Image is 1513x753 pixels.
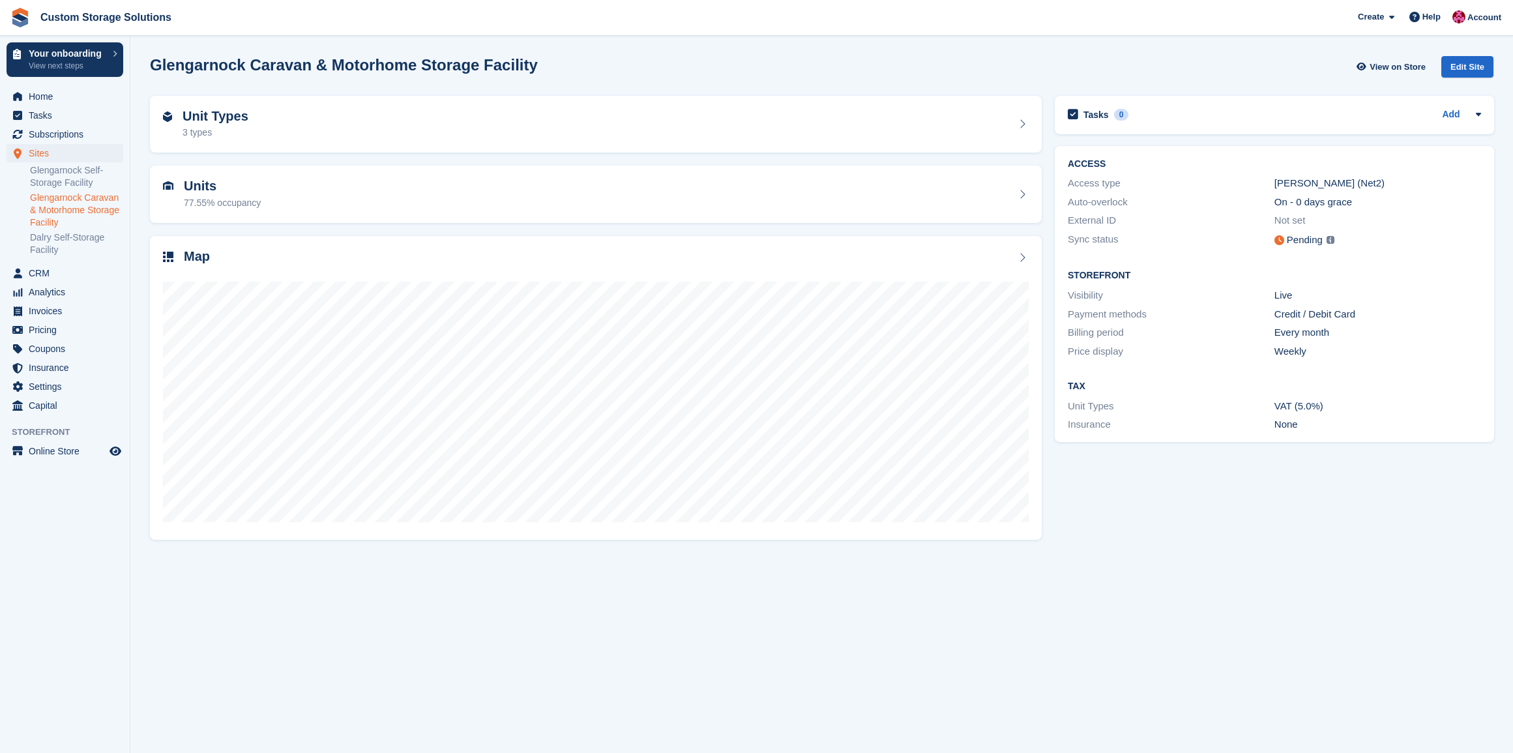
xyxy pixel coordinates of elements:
span: Subscriptions [29,125,107,143]
span: Insurance [29,359,107,377]
div: External ID [1068,213,1274,228]
a: menu [7,377,123,396]
div: 77.55% occupancy [184,196,261,210]
p: View next steps [29,60,106,72]
a: Preview store [108,443,123,459]
a: Edit Site [1441,56,1493,83]
div: Visibility [1068,288,1274,303]
span: Analytics [29,283,107,301]
a: menu [7,302,123,320]
span: Capital [29,396,107,415]
div: Pending [1287,233,1323,248]
span: Pricing [29,321,107,339]
img: unit-icn-7be61d7bf1b0ce9d3e12c5938cc71ed9869f7b940bace4675aadf7bd6d80202e.svg [163,181,173,190]
div: Sync status [1068,232,1274,248]
h2: Map [184,249,210,264]
span: Home [29,87,107,106]
div: Credit / Debit Card [1274,307,1481,322]
div: Every month [1274,325,1481,340]
a: Map [150,236,1042,540]
span: View on Store [1370,61,1426,74]
a: menu [7,321,123,339]
a: Custom Storage Solutions [35,7,177,28]
div: Billing period [1068,325,1274,340]
h2: Tasks [1083,109,1109,121]
div: Price display [1068,344,1274,359]
span: Online Store [29,442,107,460]
span: CRM [29,264,107,282]
div: Unit Types [1068,399,1274,414]
span: Storefront [12,426,130,439]
a: menu [7,396,123,415]
h2: ACCESS [1068,159,1481,170]
span: Settings [29,377,107,396]
img: unit-type-icn-2b2737a686de81e16bb02015468b77c625bbabd49415b5ef34ead5e3b44a266d.svg [163,111,172,122]
a: menu [7,264,123,282]
span: Tasks [29,106,107,125]
a: menu [7,125,123,143]
div: 3 types [183,126,248,140]
div: On - 0 days grace [1274,195,1481,210]
div: Auto-overlock [1068,195,1274,210]
a: menu [7,340,123,358]
div: Payment methods [1068,307,1274,322]
a: Add [1442,108,1460,123]
a: Your onboarding View next steps [7,42,123,77]
a: menu [7,87,123,106]
span: Account [1467,11,1501,24]
h2: Glengarnock Caravan & Motorhome Storage Facility [150,56,538,74]
a: menu [7,442,123,460]
p: Your onboarding [29,49,106,58]
div: [PERSON_NAME] (Net2) [1274,176,1481,191]
span: Coupons [29,340,107,358]
span: Sites [29,144,107,162]
a: Glengarnock Self-Storage Facility [30,164,123,189]
div: VAT (5.0%) [1274,399,1481,414]
div: Not set [1274,213,1481,228]
a: menu [7,106,123,125]
div: None [1274,417,1481,432]
div: 0 [1114,109,1129,121]
h2: Unit Types [183,109,248,124]
a: Units 77.55% occupancy [150,166,1042,223]
a: menu [7,359,123,377]
a: Unit Types 3 types [150,96,1042,153]
div: Access type [1068,176,1274,191]
h2: Tax [1068,381,1481,392]
span: Help [1422,10,1441,23]
div: Live [1274,288,1481,303]
span: Create [1358,10,1384,23]
a: menu [7,144,123,162]
a: View on Store [1355,56,1431,78]
h2: Storefront [1068,271,1481,281]
div: Edit Site [1441,56,1493,78]
img: icon-info-grey-7440780725fd019a000dd9b08b2336e03edf1995a4989e88bcd33f0948082b44.svg [1327,236,1334,244]
img: Jack Alexander [1452,10,1465,23]
div: Weekly [1274,344,1481,359]
img: map-icn-33ee37083ee616e46c38cad1a60f524a97daa1e2b2c8c0bc3eb3415660979fc1.svg [163,252,173,262]
div: Insurance [1068,417,1274,432]
h2: Units [184,179,261,194]
a: Glengarnock Caravan & Motorhome Storage Facility [30,192,123,229]
img: stora-icon-8386f47178a22dfd0bd8f6a31ec36ba5ce8667c1dd55bd0f319d3a0aa187defe.svg [10,8,30,27]
a: Dalry Self-Storage Facility [30,231,123,256]
a: menu [7,283,123,301]
span: Invoices [29,302,107,320]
